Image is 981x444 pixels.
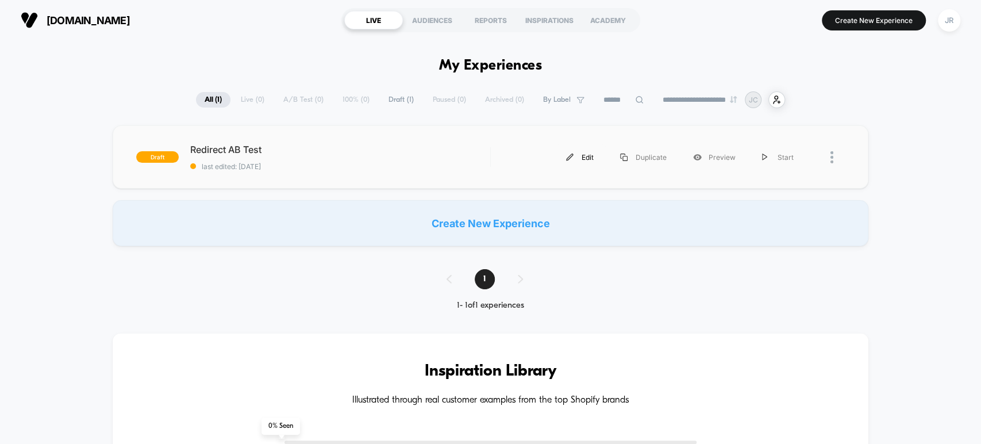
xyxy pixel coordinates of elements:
h3: Inspiration Library [147,362,833,381]
div: 1 - 1 of 1 experiences [435,301,546,311]
span: [DOMAIN_NAME] [47,14,130,26]
img: menu [620,154,628,161]
input: Seek [9,242,494,253]
div: JR [938,9,960,32]
button: JR [934,9,964,32]
span: By Label [543,95,571,104]
div: AUDIENCES [403,11,461,29]
div: INSPIRATIONS [520,11,579,29]
img: menu [566,154,574,161]
button: Create New Experience [822,10,926,30]
div: Duration [365,261,395,273]
div: Duplicate [607,144,680,170]
span: Draft ( 1 ) [380,92,422,108]
button: Play, NEW DEMO 2025-VEED.mp4 [237,127,264,155]
p: JC [749,95,758,104]
h1: My Experiences [439,58,542,74]
div: ACADEMY [579,11,637,29]
img: Visually logo [21,12,38,29]
span: All ( 1 ) [196,92,230,108]
h4: Illustrated through real customer examples from the top Shopify brands [147,395,833,406]
div: Current time [337,261,363,273]
img: menu [762,154,768,161]
div: Edit [553,144,607,170]
div: Create New Experience [113,200,868,246]
img: close [830,151,833,163]
span: 1 [475,269,495,289]
div: Preview [680,144,749,170]
div: REPORTS [461,11,520,29]
div: LIVE [344,11,403,29]
div: Start [749,144,807,170]
span: last edited: [DATE] [190,162,490,171]
button: Play, NEW DEMO 2025-VEED.mp4 [6,258,24,276]
span: draft [136,151,179,163]
button: [DOMAIN_NAME] [17,11,133,29]
img: end [730,96,737,103]
span: 0 % Seen [261,418,300,435]
input: Volume [418,262,452,273]
span: Redirect AB Test [190,144,490,155]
